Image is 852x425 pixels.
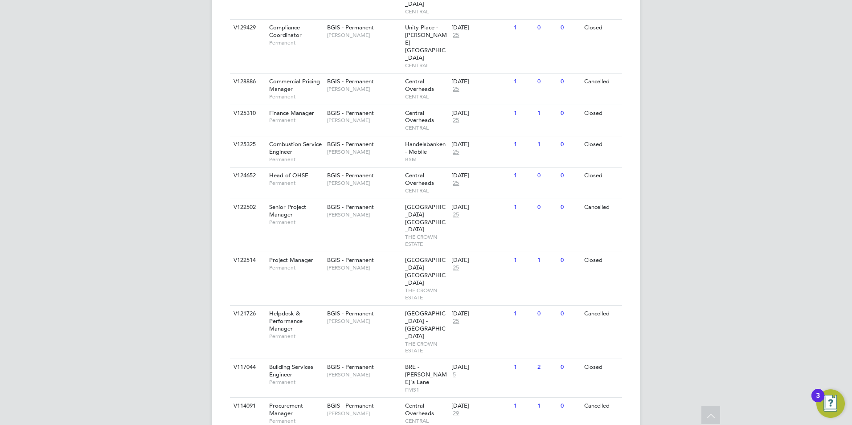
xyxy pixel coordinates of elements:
[231,20,262,36] div: V129429
[327,109,374,117] span: BGIS - Permanent
[582,398,621,414] div: Cancelled
[405,24,447,61] span: Unity Place - [PERSON_NAME][GEOGRAPHIC_DATA]
[582,74,621,90] div: Cancelled
[405,310,446,340] span: [GEOGRAPHIC_DATA] - [GEOGRAPHIC_DATA]
[558,199,582,216] div: 0
[269,219,323,226] span: Permanent
[231,252,262,269] div: V122514
[512,252,535,269] div: 1
[231,105,262,122] div: V125310
[535,74,558,90] div: 0
[327,211,401,218] span: [PERSON_NAME]
[558,168,582,184] div: 0
[405,187,447,194] span: CENTRAL
[451,364,509,371] div: [DATE]
[327,256,374,264] span: BGIS - Permanent
[451,24,509,32] div: [DATE]
[405,62,447,69] span: CENTRAL
[405,363,447,386] span: BRE - [PERSON_NAME]'s Lane
[512,306,535,322] div: 1
[512,74,535,90] div: 1
[269,264,323,271] span: Permanent
[451,117,460,124] span: 25
[582,252,621,269] div: Closed
[327,117,401,124] span: [PERSON_NAME]
[451,264,460,272] span: 25
[231,74,262,90] div: V128886
[327,410,401,417] span: [PERSON_NAME]
[451,148,460,156] span: 25
[269,310,303,332] span: Helpdesk & Performance Manager
[231,136,262,153] div: V125325
[269,379,323,386] span: Permanent
[327,32,401,39] span: [PERSON_NAME]
[451,172,509,180] div: [DATE]
[535,136,558,153] div: 1
[535,105,558,122] div: 1
[512,20,535,36] div: 1
[269,156,323,163] span: Permanent
[405,417,447,425] span: CENTRAL
[582,105,621,122] div: Closed
[558,306,582,322] div: 0
[582,136,621,153] div: Closed
[327,78,374,85] span: BGIS - Permanent
[269,140,322,155] span: Combustion Service Engineer
[327,140,374,148] span: BGIS - Permanent
[451,371,457,379] span: 5
[451,318,460,325] span: 25
[558,74,582,90] div: 0
[451,410,460,417] span: 29
[512,168,535,184] div: 1
[558,398,582,414] div: 0
[451,204,509,211] div: [DATE]
[405,140,446,155] span: Handelsbanken - Mobile
[405,402,434,417] span: Central Overheads
[327,310,374,317] span: BGIS - Permanent
[451,211,460,219] span: 25
[451,141,509,148] div: [DATE]
[405,203,446,233] span: [GEOGRAPHIC_DATA] - [GEOGRAPHIC_DATA]
[535,199,558,216] div: 0
[231,199,262,216] div: V122502
[269,180,323,187] span: Permanent
[405,93,447,100] span: CENTRAL
[535,306,558,322] div: 0
[327,148,401,155] span: [PERSON_NAME]
[327,363,374,371] span: BGIS - Permanent
[405,287,447,301] span: THE CROWN ESTATE
[451,86,460,93] span: 25
[405,256,446,286] span: [GEOGRAPHIC_DATA] - [GEOGRAPHIC_DATA]
[327,24,374,31] span: BGIS - Permanent
[816,396,820,407] div: 3
[512,359,535,376] div: 1
[512,105,535,122] div: 1
[451,257,509,264] div: [DATE]
[558,20,582,36] div: 0
[327,371,401,378] span: [PERSON_NAME]
[535,359,558,376] div: 2
[582,168,621,184] div: Closed
[405,124,447,131] span: CENTRAL
[451,110,509,117] div: [DATE]
[451,32,460,39] span: 25
[582,359,621,376] div: Closed
[269,203,306,218] span: Senior Project Manager
[269,93,323,100] span: Permanent
[558,252,582,269] div: 0
[405,8,447,15] span: CENTRAL
[405,156,447,163] span: BSM
[269,109,314,117] span: Finance Manager
[327,172,374,179] span: BGIS - Permanent
[512,398,535,414] div: 1
[269,39,323,46] span: Permanent
[451,78,509,86] div: [DATE]
[512,199,535,216] div: 1
[451,402,509,410] div: [DATE]
[405,233,447,247] span: THE CROWN ESTATE
[405,78,434,93] span: Central Overheads
[451,310,509,318] div: [DATE]
[535,398,558,414] div: 1
[269,172,308,179] span: Head of QHSE
[512,136,535,153] div: 1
